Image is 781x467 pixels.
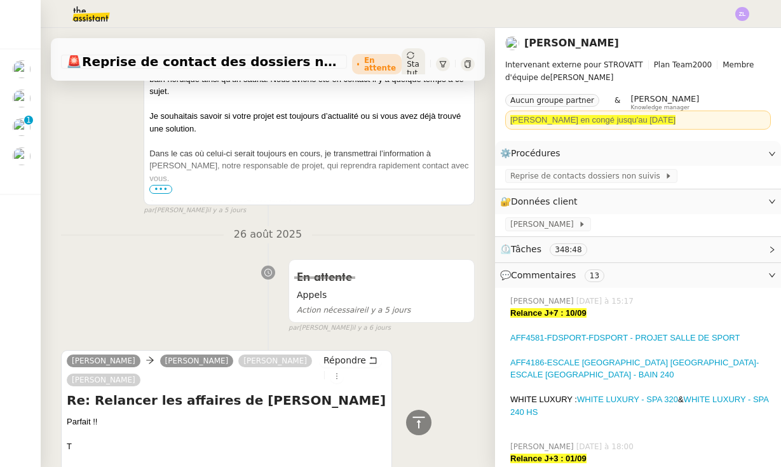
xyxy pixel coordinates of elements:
span: Reprise de contact des dossiers non suivis [66,55,342,68]
div: ⚙️Procédures [495,141,781,166]
span: Procédures [511,148,560,158]
img: users%2F0G3Vvnvi3TQv835PC6wL0iK4Q012%2Favatar%2F85e45ffa-4efd-43d5-9109-2e66efd3e965 [13,147,31,165]
span: ⚙️ [500,146,566,161]
button: Répondre [319,353,382,367]
span: Appels [297,288,466,302]
strong: Relance J+3 : 01/09 [510,454,587,463]
span: Action nécessaire [297,306,364,315]
a: [PERSON_NAME] [524,37,619,49]
nz-tag: Aucun groupe partner [505,94,599,107]
div: 🔐Données client [495,189,781,214]
small: [PERSON_NAME] [144,205,246,216]
span: ••• [149,185,172,194]
a: [PERSON_NAME] [238,355,312,367]
span: il y a 5 jours [207,205,246,216]
span: Knowledge manager [630,104,689,111]
div: Je vous souhaite une excellente journée. [149,197,469,210]
nz-tag: 348:48 [550,243,587,256]
span: 2000 [693,60,712,69]
span: [PERSON_NAME] [165,356,229,365]
div: WHITE LUXURY : & [510,393,771,418]
span: Plan Team [654,60,693,69]
a: AFF4186-ESCALE [GEOGRAPHIC_DATA] [GEOGRAPHIC_DATA]-ESCALE [GEOGRAPHIC_DATA] - BAIN 240 [510,358,759,380]
div: En attente [364,57,397,72]
div: Dans le cas où celui-ci serait toujours en cours, je transmettrai l’information à [PERSON_NAME], ... [149,147,469,185]
div: ⏲️Tâches 348:48 [495,237,781,262]
img: users%2Fx9OnqzEMlAUNG38rkK8jkyzjKjJ3%2Favatar%2F1516609952611.jpeg [13,60,31,78]
span: Tâches [511,244,541,254]
span: Commentaires [511,270,576,280]
span: Répondre [323,354,366,367]
img: svg [735,7,749,21]
div: Parfait !! [67,416,386,428]
div: Je souhaitais savoir si votre projet est toujours d’actualité ou si vous avez déjà trouvé une sol... [149,110,469,135]
a: AFF4581-FDSPORT-FDSPORT - PROJET SALLE DE SPORT [510,333,740,342]
span: En attente [297,272,352,283]
span: Statut [407,60,419,78]
span: il y a 6 jours [352,323,391,334]
span: [DATE] à 18:00 [576,441,636,452]
span: par [144,205,154,216]
span: 🚨 [66,54,82,69]
span: Reprise de contacts dossiers non suivis [510,170,665,182]
span: Données client [511,196,578,206]
span: [DATE] à 15:17 [576,295,636,307]
span: [PERSON_NAME] [505,58,771,84]
span: 🔐 [500,194,583,209]
a: WHITE LUXURY - SPA 320 [577,395,678,404]
img: users%2FrZ9hsAwvZndyAxvpJrwIinY54I42%2Favatar%2FChatGPT%20Image%201%20aou%CC%82t%202025%2C%2011_1... [13,118,31,136]
small: [PERSON_NAME] [289,323,391,334]
span: ⏲️ [500,244,597,254]
div: T [67,440,386,453]
span: [PERSON_NAME] [630,94,699,104]
span: [PERSON_NAME] [510,218,578,231]
img: users%2FLb8tVVcnxkNxES4cleXP4rKNCSJ2%2Favatar%2F2ff4be35-2167-49b6-8427-565bfd2dd78c [505,36,519,50]
span: [PERSON_NAME] [510,441,576,452]
app-user-label: Knowledge manager [630,94,699,111]
span: il y a 5 jours [297,306,411,315]
a: WHITE LUXURY - SPA 240 HS [510,395,768,417]
nz-tag: 13 [585,269,604,282]
strong: Relance J+7 : 10/09 [510,308,587,318]
p: 1 [26,116,31,127]
div: Je me permets de revenir vers vous suite à notre précédent échange concernant un bain nordique ai... [149,60,469,98]
span: [PERSON_NAME] en congé jusqu'au [DATE] [510,115,676,125]
h4: Re: Relancer les affaires de [PERSON_NAME] [67,391,386,409]
a: [PERSON_NAME] [67,355,140,367]
span: 26 août 2025 [224,226,312,243]
span: par [289,323,299,334]
span: Intervenant externe pour STROVATT [505,60,643,69]
a: [PERSON_NAME] [67,374,140,386]
nz-badge-sup: 1 [24,116,33,125]
span: 💬 [500,270,609,280]
span: & [615,94,620,111]
img: users%2F0G3Vvnvi3TQv835PC6wL0iK4Q012%2Favatar%2F85e45ffa-4efd-43d5-9109-2e66efd3e965 [13,90,31,107]
div: 💬Commentaires 13 [495,263,781,288]
span: [PERSON_NAME] [510,295,576,307]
